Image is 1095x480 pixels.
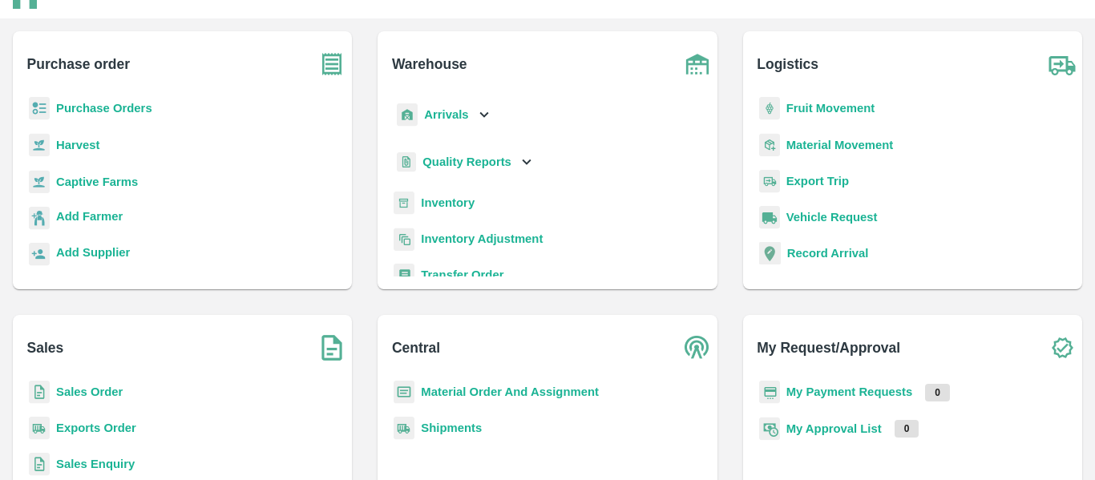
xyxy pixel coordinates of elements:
img: shipments [394,417,414,440]
a: Shipments [421,422,482,434]
a: Inventory [421,196,475,209]
a: Exports Order [56,422,136,434]
a: Purchase Orders [56,102,152,115]
a: Sales Order [56,385,123,398]
img: whTransfer [394,264,414,287]
img: shipments [29,417,50,440]
b: Sales [27,337,64,359]
img: qualityReport [397,152,416,172]
img: whArrival [397,103,418,127]
img: harvest [29,133,50,157]
img: inventory [394,228,414,251]
img: warehouse [677,44,717,84]
a: Sales Enquiry [56,458,135,470]
b: Warehouse [392,53,467,75]
b: Add Farmer [56,210,123,223]
a: My Approval List [786,422,882,435]
img: approval [759,417,780,441]
b: Quality Reports [422,155,511,168]
div: Arrivals [394,97,493,133]
img: delivery [759,170,780,193]
img: vehicle [759,206,780,229]
img: sales [29,453,50,476]
div: Quality Reports [394,146,535,179]
a: Material Movement [786,139,894,151]
a: Transfer Order [421,268,503,281]
img: payment [759,381,780,404]
img: fruit [759,97,780,120]
a: Material Order And Assignment [421,385,599,398]
a: Add Supplier [56,244,130,265]
img: centralMaterial [394,381,414,404]
b: Arrivals [424,108,468,121]
img: farmer [29,207,50,230]
img: check [1042,328,1082,368]
a: Record Arrival [787,247,869,260]
img: material [759,133,780,157]
a: Captive Farms [56,175,138,188]
a: Inventory Adjustment [421,232,543,245]
img: supplier [29,243,50,266]
a: Add Farmer [56,208,123,229]
img: truck [1042,44,1082,84]
a: Fruit Movement [786,102,875,115]
a: Vehicle Request [786,211,878,224]
img: reciept [29,97,50,120]
img: recordArrival [759,242,781,264]
a: Export Trip [786,175,849,188]
img: central [677,328,717,368]
p: 0 [925,384,950,401]
b: Logistics [757,53,818,75]
img: whInventory [394,192,414,215]
img: purchase [312,44,352,84]
a: Harvest [56,139,99,151]
b: My Request/Approval [757,337,900,359]
p: 0 [895,420,919,438]
img: soSales [312,328,352,368]
b: Central [392,337,440,359]
img: sales [29,381,50,404]
b: Purchase order [27,53,130,75]
img: harvest [29,170,50,194]
a: My Payment Requests [786,385,913,398]
b: Add Supplier [56,246,130,259]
